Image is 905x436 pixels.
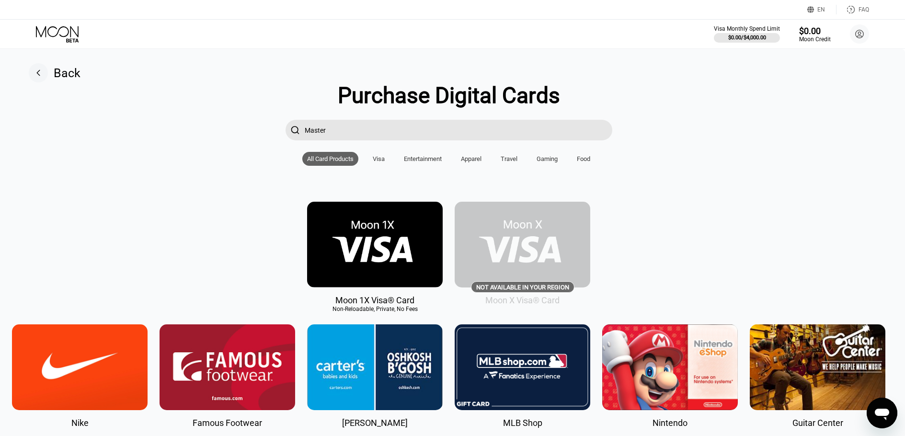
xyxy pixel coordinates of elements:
[456,152,486,166] div: Apparel
[399,152,447,166] div: Entertainment
[572,152,595,166] div: Food
[714,25,780,43] div: Visa Monthly Spend Limit$0.00/$4,000.00
[485,295,560,305] div: Moon X Visa® Card
[836,5,869,14] div: FAQ
[338,82,560,108] div: Purchase Digital Cards
[799,26,831,36] div: $0.00
[54,66,80,80] div: Back
[728,34,766,41] div: $0.00 / $4,000.00
[373,155,385,162] div: Visa
[342,418,408,428] div: [PERSON_NAME]
[335,295,414,305] div: Moon 1X Visa® Card
[532,152,562,166] div: Gaming
[29,63,80,82] div: Back
[71,418,89,428] div: Nike
[496,152,522,166] div: Travel
[799,36,831,43] div: Moon Credit
[867,398,897,428] iframe: Button to launch messaging window
[307,155,354,162] div: All Card Products
[455,202,590,287] div: Not available in your region
[286,120,305,140] div: 
[307,306,443,312] div: Non-Reloadable, Private, No Fees
[817,6,825,13] div: EN
[537,155,558,162] div: Gaming
[714,25,780,32] div: Visa Monthly Spend Limit
[653,418,687,428] div: Nintendo
[305,120,612,140] input: Search card products
[501,155,517,162] div: Travel
[577,155,590,162] div: Food
[807,5,836,14] div: EN
[859,6,869,13] div: FAQ
[799,26,831,43] div: $0.00Moon Credit
[368,152,389,166] div: Visa
[290,125,300,136] div: 
[461,155,481,162] div: Apparel
[302,152,358,166] div: All Card Products
[792,418,843,428] div: Guitar Center
[503,418,542,428] div: MLB Shop
[404,155,442,162] div: Entertainment
[476,284,569,291] div: Not available in your region
[193,418,262,428] div: Famous Footwear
